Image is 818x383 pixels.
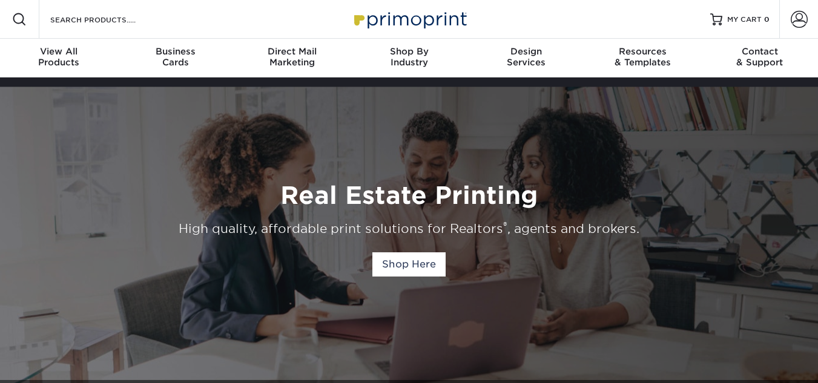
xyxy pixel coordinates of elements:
a: Direct MailMarketing [234,39,351,77]
div: & Templates [584,46,701,68]
img: Primoprint [349,6,470,32]
a: Resources& Templates [584,39,701,77]
h1: Real Estate Printing [51,181,768,210]
sup: ® [503,220,507,231]
a: BusinessCards [117,39,234,77]
a: DesignServices [467,39,584,77]
a: Shop Here [372,252,446,277]
span: Resources [584,46,701,57]
a: Contact& Support [701,39,818,77]
div: & Support [701,46,818,68]
span: Direct Mail [234,46,351,57]
a: Shop ByIndustry [351,39,467,77]
input: SEARCH PRODUCTS..... [49,12,167,27]
span: Shop By [351,46,467,57]
div: Industry [351,46,467,68]
div: Marketing [234,46,351,68]
span: 0 [764,15,770,24]
span: Contact [701,46,818,57]
span: Design [467,46,584,57]
div: High quality, affordable print solutions for Realtors , agents and brokers. [51,220,768,238]
div: Services [467,46,584,68]
span: Business [117,46,234,57]
span: MY CART [727,15,762,25]
div: Cards [117,46,234,68]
